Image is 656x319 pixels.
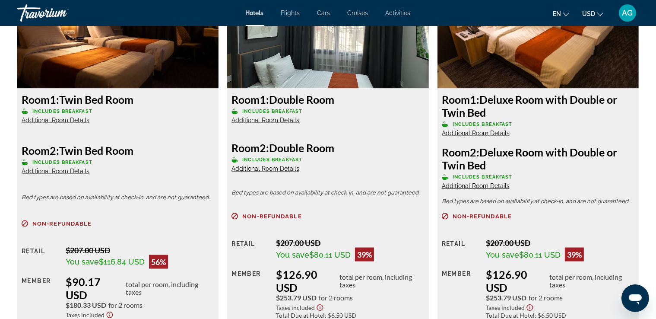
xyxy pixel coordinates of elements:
[231,117,299,124] span: Additional Room Details
[453,174,513,180] span: Includes Breakfast
[231,93,260,106] span: Room
[442,146,479,159] span: 2:
[246,10,264,16] a: Hotels
[622,9,633,17] span: AG
[582,7,603,20] button: Change currency
[22,93,214,106] h3: Twin Bed Room
[486,268,634,294] div: $126.90 USD
[442,93,470,106] span: Room
[108,301,143,309] span: for 2 rooms
[276,294,317,302] span: $253.79 USD
[486,312,634,319] div: : $6.50 USD
[339,273,424,289] span: total per room, including taxes
[315,302,325,312] button: Show Taxes and Fees disclaimer
[486,238,634,248] div: $207.00 USD
[242,214,301,219] span: Non-refundable
[276,250,309,259] span: You save
[276,312,325,319] span: Total Due at Hotel
[17,2,104,24] a: Travorium
[453,214,512,219] span: Non-refundable
[582,10,595,17] span: USD
[442,182,510,189] span: Additional Room Details
[486,304,525,311] span: Taxes included
[22,117,89,124] span: Additional Room Details
[276,268,425,294] div: $126.90 USD
[348,10,368,16] a: Cruises
[32,221,92,226] span: Non-refundable
[126,281,214,296] span: total per room, including taxes
[442,238,479,262] div: Retail
[453,121,513,127] span: Includes Breakfast
[22,246,59,269] div: Retail
[231,141,424,154] h3: Double Room
[231,141,260,154] span: Room
[99,257,145,266] span: $116.84 USD
[442,146,470,159] span: Room
[317,10,330,16] a: Cars
[553,10,561,17] span: en
[242,157,302,163] span: Includes Breakfast
[66,246,214,255] div: $207.00 USD
[231,93,269,106] span: 1:
[621,284,649,312] iframe: Кнопка запуска окна обмена сообщениями
[519,250,561,259] span: $80.11 USD
[22,195,214,201] p: Bed types are based on availability at check-in, and are not guaranteed.
[442,93,479,106] span: 1:
[22,93,50,106] span: Room
[22,93,59,106] span: 1:
[32,108,92,114] span: Includes Breakfast
[231,238,269,262] div: Retail
[386,10,411,16] a: Activities
[319,294,353,302] span: for 2 rooms
[486,312,535,319] span: Total Due at Hotel
[32,159,92,165] span: Includes Breakfast
[281,10,300,16] a: Flights
[22,144,50,157] span: Room
[231,93,424,106] h3: Double Room
[231,141,269,154] span: 2:
[442,93,634,119] h3: Deluxe Room with Double or Twin Bed
[66,275,214,301] div: $90.17 USD
[525,302,535,312] button: Show Taxes and Fees disclaimer
[442,198,634,204] p: Bed types are based on availability at check-in, and are not guaranteed.
[309,250,351,259] span: $80.11 USD
[231,190,424,196] p: Bed types are based on availability at check-in, and are not guaranteed.
[66,301,106,309] span: $180.33 USD
[553,7,569,20] button: Change language
[355,248,374,262] div: 39%
[105,309,115,319] button: Show Taxes and Fees disclaimer
[242,108,302,114] span: Includes Breakfast
[22,144,214,157] h3: Twin Bed Room
[565,248,584,262] div: 39%
[22,168,89,175] span: Additional Room Details
[276,312,425,319] div: : $6.50 USD
[529,294,563,302] span: for 2 rooms
[276,304,315,311] span: Taxes included
[22,144,59,157] span: 2:
[486,294,526,302] span: $253.79 USD
[149,255,168,269] div: 56%
[550,273,634,289] span: total per room, including taxes
[276,238,425,248] div: $207.00 USD
[442,146,634,172] h3: Deluxe Room with Double or Twin Bed
[442,130,510,137] span: Additional Room Details
[231,165,299,172] span: Additional Room Details
[66,257,99,266] span: You save
[616,4,639,22] button: User Menu
[66,311,105,319] span: Taxes included
[486,250,519,259] span: You save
